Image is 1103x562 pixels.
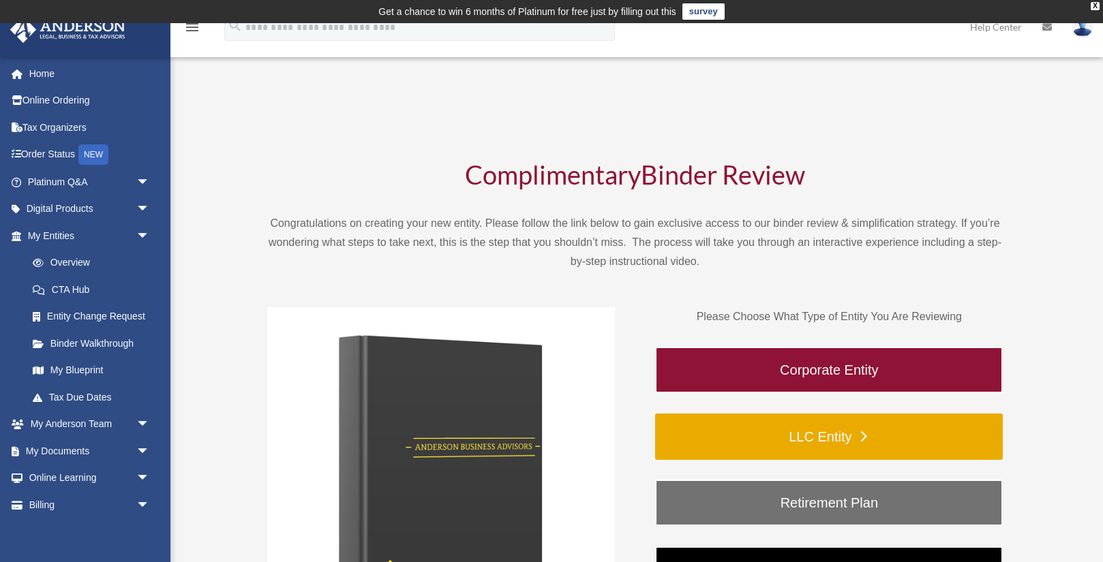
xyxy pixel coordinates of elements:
[136,491,164,519] span: arrow_drop_down
[10,168,170,196] a: Platinum Q&Aarrow_drop_down
[136,222,164,250] span: arrow_drop_down
[136,411,164,439] span: arrow_drop_down
[682,3,725,20] a: survey
[10,60,170,87] a: Home
[10,87,170,114] a: Online Ordering
[10,141,170,169] a: Order StatusNEW
[655,307,1003,326] p: Please Choose What Type of Entity You Are Reviewing
[136,168,164,196] span: arrow_drop_down
[1072,17,1093,37] img: User Pic
[10,491,170,518] a: Billingarrow_drop_down
[1091,2,1100,10] div: close
[655,413,1003,460] a: LLC Entity
[78,144,108,165] div: NEW
[19,357,170,384] a: My Blueprint
[10,222,170,249] a: My Entitiesarrow_drop_down
[136,437,164,465] span: arrow_drop_down
[19,384,170,411] a: Tax Due Dates
[10,196,170,223] a: Digital Productsarrow_drop_down
[184,24,200,35] a: menu
[10,114,170,141] a: Tax Organizers
[10,411,170,438] a: My Anderson Teamarrow_drop_down
[6,16,130,43] img: Anderson Advisors Platinum Portal
[136,196,164,223] span: arrow_drop_down
[228,18,243,33] i: search
[267,214,1003,271] p: Congratulations on creating your new entity. Please follow the link below to gain exclusive acces...
[19,303,170,330] a: Entity Change Request
[378,3,676,20] div: Get a chance to win 6 months of Platinum for free just by filling out this
[19,276,170,303] a: CTA Hub
[655,347,1003,393] a: Corporate Entity
[10,465,170,492] a: Online Learningarrow_drop_down
[184,19,200,35] i: menu
[10,437,170,465] a: My Documentsarrow_drop_down
[136,465,164,493] span: arrow_drop_down
[655,480,1003,526] a: Retirement Plan
[19,330,164,357] a: Binder Walkthrough
[641,159,805,190] span: Binder Review
[465,159,641,190] span: Complimentary
[19,249,170,277] a: Overview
